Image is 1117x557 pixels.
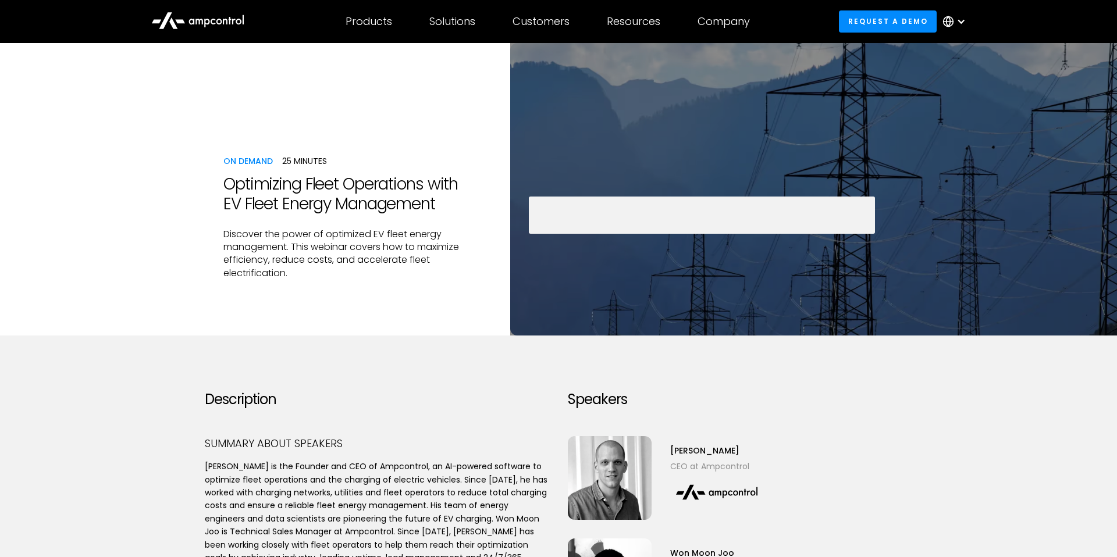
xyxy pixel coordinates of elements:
div: Company [698,15,750,28]
div: Summary about speakers [205,436,549,451]
h1: Optimizing Fleet Operations with EV Fleet Energy Management [223,174,492,213]
h2: Description [205,391,549,408]
div: ON DemanD [223,155,273,167]
div: Solutions [429,15,475,28]
div: Customers [513,15,570,28]
div: Products [346,15,392,28]
div: Resources [607,15,660,28]
p: Discover the power of optimized EV fleet energy management. This webinar covers how to maximize e... [223,228,492,280]
div: [PERSON_NAME] [670,444,763,457]
div: CEO at Ampcontrol [670,460,763,473]
h2: Speakers [568,391,912,408]
a: Request a demo [839,10,937,32]
div: 25 Minutes [282,155,327,167]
